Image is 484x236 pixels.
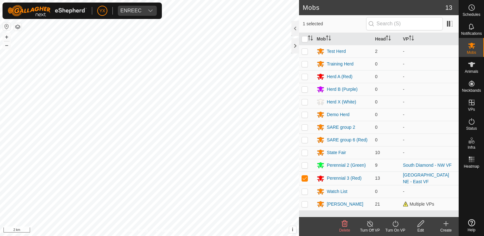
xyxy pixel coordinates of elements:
input: Search (S) [366,17,443,30]
span: 0 [375,87,378,92]
img: Gallagher Logo [8,5,87,16]
span: 2 [375,49,378,54]
span: Status [466,127,477,130]
span: Schedules [462,13,480,16]
span: Animals [465,70,478,73]
span: 9 [375,163,378,168]
button: i [289,226,296,233]
p-sorticon: Activate to sort [409,36,414,41]
span: 10 [375,150,380,155]
a: South Diamond - NW VF [403,163,452,168]
h2: Mobs [303,4,445,11]
span: YX [99,8,105,14]
td: - [400,121,459,134]
th: Head [373,33,400,45]
div: Demo Herd [327,111,350,118]
div: Herd B (Purple) [327,86,358,93]
a: Contact Us [156,228,175,233]
div: Edit [408,227,433,233]
div: Herd X (White) [327,99,356,105]
p-sorticon: Activate to sort [386,36,391,41]
button: Map Layers [14,23,22,31]
td: - [400,96,459,108]
a: Privacy Policy [124,228,148,233]
span: Infra [468,146,475,149]
span: Delete [339,228,350,233]
td: - [400,58,459,70]
div: [PERSON_NAME] [327,201,363,208]
p-sorticon: Activate to sort [308,36,313,41]
span: 0 [375,125,378,130]
td: - [400,83,459,96]
div: SARE group 6 (Red) [327,137,367,143]
td: - [400,70,459,83]
div: Perennial 3 (Red) [327,175,362,182]
span: Help [468,228,475,232]
span: Multiple VPs [403,202,434,207]
span: 13 [375,176,380,181]
span: i [292,227,293,232]
div: Watch List [327,188,347,195]
span: 0 [375,74,378,79]
button: + [3,33,10,41]
span: 0 [375,61,378,66]
span: 1 selected [303,21,366,27]
div: Create [433,227,459,233]
td: - [400,45,459,58]
span: VPs [468,108,475,111]
span: Notifications [461,32,482,35]
span: Mobs [467,51,476,54]
div: Herd A (Red) [327,73,353,80]
span: 0 [375,189,378,194]
p-sorticon: Activate to sort [326,36,331,41]
div: Perennial 2 (Green) [327,162,366,169]
div: Turn On VP [383,227,408,233]
td: - [400,108,459,121]
span: 13 [445,3,452,12]
a: [GEOGRAPHIC_DATA] NE - East VF [403,172,449,184]
th: VP [400,33,459,45]
span: Heatmap [464,165,479,168]
div: SARE group 2 [327,124,355,131]
button: – [3,41,10,49]
span: 0 [375,99,378,104]
span: 21 [375,202,380,207]
div: State Fair [327,149,346,156]
div: Training Herd [327,61,353,67]
button: Reset Map [3,23,10,30]
div: Test Herd [327,48,346,55]
td: - [400,134,459,146]
div: dropdown trigger [144,6,157,16]
a: Help [459,217,484,234]
div: Turn Off VP [357,227,383,233]
span: ENREEC [118,6,144,16]
span: Neckbands [462,89,481,92]
td: - [400,146,459,159]
td: - [400,185,459,198]
th: Mob [314,33,373,45]
span: 0 [375,112,378,117]
div: ENREEC [120,8,142,13]
span: 0 [375,137,378,142]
